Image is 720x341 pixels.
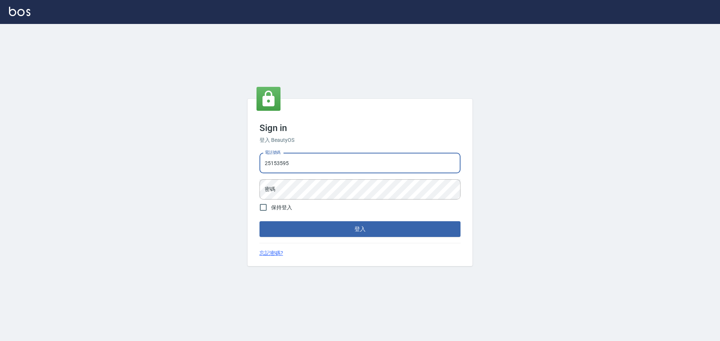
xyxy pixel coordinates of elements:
button: 登入 [259,221,460,237]
label: 電話號碼 [265,150,280,155]
h6: 登入 BeautyOS [259,136,460,144]
img: Logo [9,7,30,16]
h3: Sign in [259,123,460,133]
a: 忘記密碼? [259,249,283,257]
span: 保持登入 [271,204,292,211]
